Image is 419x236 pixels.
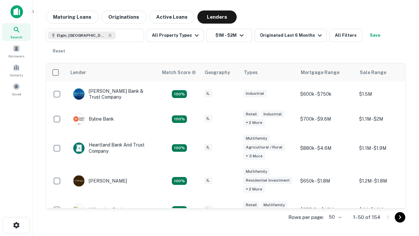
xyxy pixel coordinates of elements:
div: Matching Properties: 19, hasApolloMatch: undefined [172,144,187,152]
div: Originated Last 6 Months [260,31,324,39]
h6: Match Score [162,69,195,76]
span: Search [10,34,22,40]
div: IL [204,144,212,151]
span: Saved [12,91,21,97]
span: Borrowers [9,53,24,59]
a: Contacts [2,61,31,79]
th: Geography [201,63,240,82]
div: Matching Properties: 24, hasApolloMatch: undefined [172,177,187,185]
div: + 2 more [243,186,265,193]
div: Geography [205,69,230,76]
span: Elgin, [GEOGRAPHIC_DATA], [GEOGRAPHIC_DATA] [57,32,106,38]
img: picture [73,175,84,187]
div: Matching Properties: 16, hasApolloMatch: undefined [172,206,187,214]
td: $1.2M - $1.8M [356,165,415,198]
button: Go to next page [395,212,405,223]
div: + 2 more [243,119,265,127]
button: Reset [48,45,69,58]
img: picture [73,204,84,215]
div: + 3 more [243,152,265,160]
button: Lenders [197,10,237,24]
div: Multifamily [243,135,270,142]
button: Active Loans [149,10,195,24]
div: Lender [70,69,86,76]
div: Agricultural / Rural [243,144,285,151]
div: Sale Range [360,69,386,76]
a: Borrowers [2,42,31,60]
button: Maturing Loans [46,10,99,24]
p: 1–50 of 154 [353,213,380,221]
td: $650k - $1.8M [297,165,356,198]
td: $1M - $1.6M [356,197,415,222]
button: Originated Last 6 Months [255,29,327,42]
td: $1.1M - $1.9M [356,131,415,165]
div: Residential Investment [243,177,292,184]
a: Saved [2,80,31,98]
div: [PERSON_NAME] Bank & Trust Company [73,88,152,100]
div: Retail [243,110,260,118]
iframe: Chat Widget [386,163,419,194]
div: Matching Properties: 16, hasApolloMatch: undefined [172,115,187,123]
td: $700k - $9.6M [297,107,356,131]
td: $1.1M - $2M [356,107,415,131]
div: Byline Bank [73,113,114,125]
button: All Filters [329,29,362,42]
div: Heartland Bank And Trust Company [73,142,152,154]
td: $880k - $4.6M [297,131,356,165]
td: $555.3k - $1.8M [297,197,356,222]
img: capitalize-icon.png [10,5,23,18]
div: IL [204,115,212,122]
p: Rows per page: [288,213,324,221]
td: $1.5M [356,82,415,107]
div: Multifamily [243,168,270,175]
div: Matching Properties: 28, hasApolloMatch: undefined [172,90,187,98]
div: Millennium Bank [73,204,123,216]
button: Save your search to get updates of matches that match your search criteria. [365,29,386,42]
div: [PERSON_NAME] [73,175,127,187]
button: $1M - $2M [206,29,252,42]
div: Capitalize uses an advanced AI algorithm to match your search with the best lender. The match sco... [162,69,196,76]
div: IL [204,206,212,213]
th: Mortgage Range [297,63,356,82]
div: Mortgage Range [301,69,339,76]
th: Lender [66,63,158,82]
img: picture [73,113,84,125]
td: $600k - $750k [297,82,356,107]
img: picture [73,88,84,100]
div: Multifamily [261,201,287,209]
img: picture [73,143,84,154]
div: Retail [243,201,260,209]
button: All Property Types [147,29,204,42]
button: Originations [101,10,146,24]
a: Search [2,23,31,41]
th: Capitalize uses an advanced AI algorithm to match your search with the best lender. The match sco... [158,63,201,82]
th: Types [240,63,297,82]
div: 50 [326,212,343,222]
div: Types [244,69,258,76]
div: IL [204,90,212,97]
div: Industrial [243,90,267,97]
div: IL [204,177,212,184]
div: Industrial [261,110,284,118]
span: Contacts [10,72,23,78]
th: Sale Range [356,63,415,82]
